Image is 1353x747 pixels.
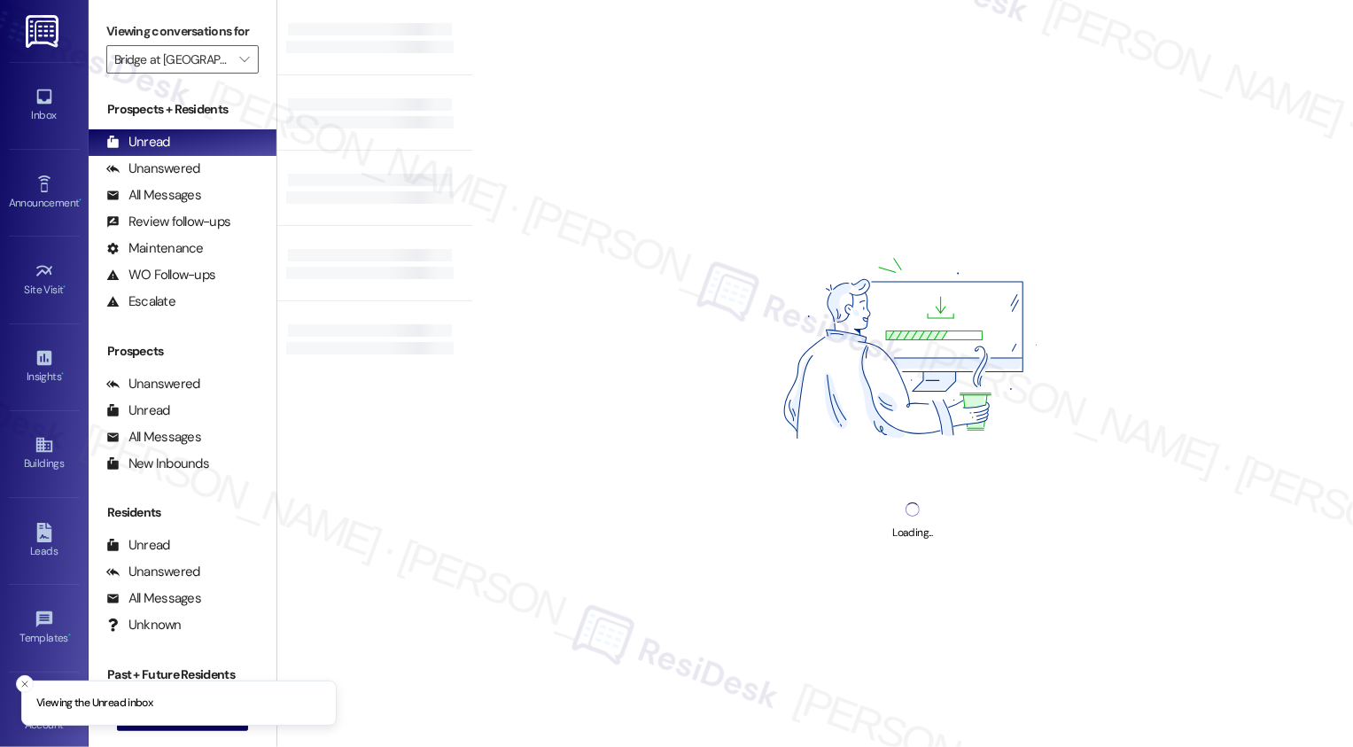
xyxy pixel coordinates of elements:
[89,503,276,522] div: Residents
[106,133,170,152] div: Unread
[106,213,230,231] div: Review follow-ups
[106,186,201,205] div: All Messages
[892,524,932,542] div: Loading...
[239,52,249,66] i: 
[106,455,209,473] div: New Inbounds
[9,82,80,129] a: Inbox
[106,160,200,178] div: Unanswered
[106,428,201,447] div: All Messages
[114,45,230,74] input: All communities
[89,100,276,119] div: Prospects + Residents
[89,665,276,684] div: Past + Future Residents
[79,194,82,206] span: •
[9,604,80,652] a: Templates •
[9,517,80,565] a: Leads
[106,239,204,258] div: Maintenance
[26,15,62,48] img: ResiDesk Logo
[9,343,80,391] a: Insights •
[106,616,182,634] div: Unknown
[64,281,66,293] span: •
[106,375,200,393] div: Unanswered
[106,536,170,555] div: Unread
[106,589,201,608] div: All Messages
[106,18,259,45] label: Viewing conversations for
[106,266,215,284] div: WO Follow-ups
[61,368,64,380] span: •
[89,342,276,361] div: Prospects
[36,696,152,712] p: Viewing the Unread inbox
[106,292,175,311] div: Escalate
[16,675,34,693] button: Close toast
[106,401,170,420] div: Unread
[9,430,80,478] a: Buildings
[68,629,71,642] span: •
[106,563,200,581] div: Unanswered
[9,691,80,739] a: Account
[9,256,80,304] a: Site Visit •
